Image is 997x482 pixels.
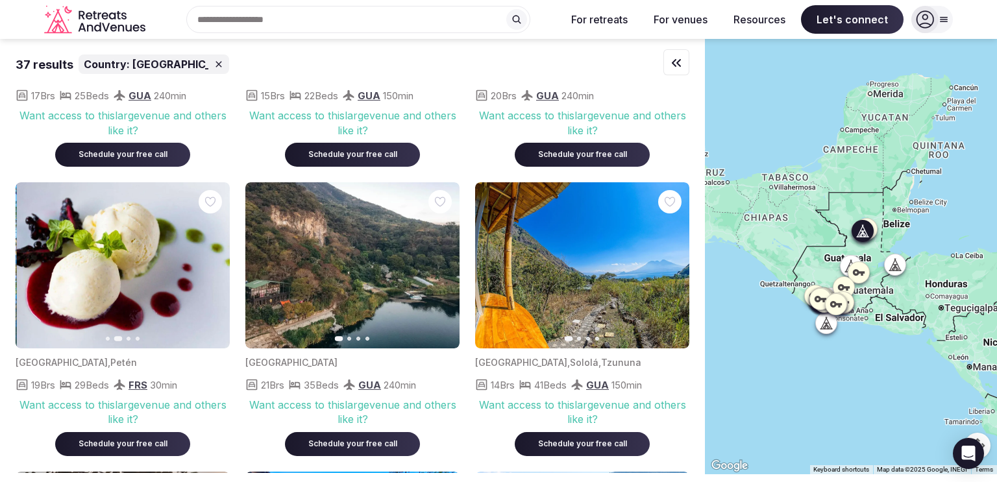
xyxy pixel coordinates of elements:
[561,5,638,34] button: For retreats
[110,357,137,368] span: Petén
[71,149,175,160] div: Schedule your free call
[383,89,413,102] span: 150 min
[55,147,190,160] a: Schedule your free call
[953,438,984,469] div: Open Intercom Messenger
[75,89,109,102] span: 25 Beds
[285,436,420,449] a: Schedule your free call
[475,182,689,349] img: Featured image for venue
[534,378,567,392] span: 41 Beds
[16,398,230,427] div: Want access to this large venue and others like it?
[611,378,642,392] span: 150 min
[245,398,460,427] div: Want access to this large venue and others like it?
[475,357,567,368] span: [GEOGRAPHIC_DATA]
[44,5,148,34] a: Visit the homepage
[877,466,967,473] span: Map data ©2025 Google, INEGI
[586,379,609,391] span: GUA
[245,357,338,368] span: [GEOGRAPHIC_DATA]
[358,379,381,391] span: GUA
[114,337,123,342] button: Go to slide 2
[84,57,130,71] span: Country:
[801,5,904,34] span: Let's connect
[31,378,55,392] span: 19 Brs
[561,89,594,102] span: 240 min
[723,5,796,34] button: Resources
[304,378,339,392] span: 35 Beds
[136,337,140,341] button: Go to slide 4
[16,56,73,73] div: 37 results
[577,337,581,341] button: Go to slide 2
[475,108,689,138] div: Want access to this large venue and others like it?
[261,89,285,102] span: 15 Brs
[708,457,751,474] img: Google
[106,337,110,341] button: Go to slide 1
[285,147,420,160] a: Schedule your free call
[75,378,109,392] span: 29 Beds
[304,89,338,102] span: 22 Beds
[975,466,993,473] a: Terms (opens in new tab)
[150,378,177,392] span: 30 min
[129,90,151,102] span: GUA
[586,337,590,341] button: Go to slide 3
[301,149,404,160] div: Schedule your free call
[365,337,369,341] button: Go to slide 4
[347,337,351,341] button: Go to slide 2
[127,337,130,341] button: Go to slide 3
[17,182,231,349] img: Featured image for venue
[71,439,175,450] div: Schedule your free call
[261,378,284,392] span: 21 Brs
[154,89,186,102] span: 240 min
[245,182,460,349] img: Featured image for venue
[813,465,869,474] button: Keyboard shortcuts
[55,436,190,449] a: Schedule your free call
[491,89,517,102] span: 20 Brs
[245,108,460,138] div: Want access to this large venue and others like it?
[129,379,147,391] span: FRS
[491,378,515,392] span: 14 Brs
[515,147,650,160] a: Schedule your free call
[475,398,689,427] div: Want access to this large venue and others like it?
[570,357,598,368] span: Sololá
[44,5,148,34] svg: Retreats and Venues company logo
[565,337,573,342] button: Go to slide 1
[108,357,110,368] span: ,
[530,439,634,450] div: Schedule your free call
[536,90,559,102] span: GUA
[530,149,634,160] div: Schedule your free call
[598,357,601,368] span: ,
[132,57,244,71] span: [GEOGRAPHIC_DATA]
[384,378,416,392] span: 240 min
[708,457,751,474] a: Open this area in Google Maps (opens a new window)
[358,90,380,102] span: GUA
[356,337,360,341] button: Go to slide 3
[335,337,343,342] button: Go to slide 1
[16,357,108,368] span: [GEOGRAPHIC_DATA]
[301,439,404,450] div: Schedule your free call
[601,357,641,368] span: Tzununa
[595,337,599,341] button: Go to slide 4
[31,89,55,102] span: 17 Brs
[16,108,230,138] div: Want access to this large venue and others like it?
[515,436,650,449] a: Schedule your free call
[965,433,991,459] button: Map camera controls
[643,5,718,34] button: For venues
[567,357,570,368] span: ,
